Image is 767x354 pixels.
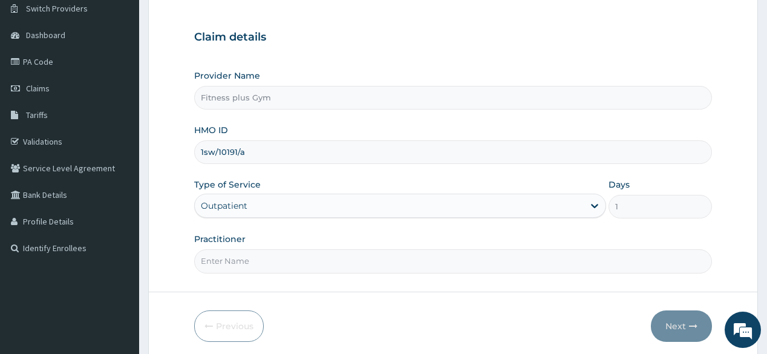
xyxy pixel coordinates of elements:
img: d_794563401_company_1708531726252_794563401 [22,61,49,91]
span: Switch Providers [26,3,88,14]
label: Practitioner [194,233,246,245]
div: Minimize live chat window [198,6,227,35]
span: Claims [26,83,50,94]
label: HMO ID [194,124,228,136]
label: Provider Name [194,70,260,82]
label: Type of Service [194,179,261,191]
span: Dashboard [26,30,65,41]
input: Enter HMO ID [194,140,711,164]
h3: Claim details [194,31,711,44]
input: Enter Name [194,249,711,273]
button: Next [651,310,712,342]
span: Tariffs [26,110,48,120]
label: Days [609,179,630,191]
textarea: Type your message and hit 'Enter' [6,230,230,272]
div: Chat with us now [63,68,203,84]
span: We're online! [70,102,167,225]
button: Previous [194,310,264,342]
